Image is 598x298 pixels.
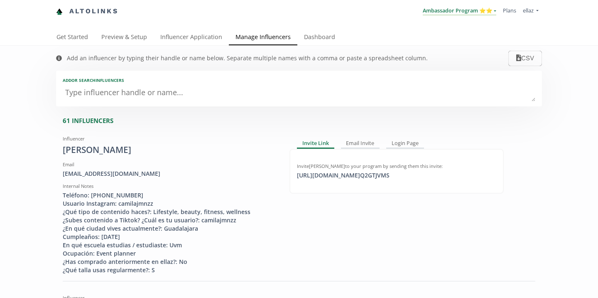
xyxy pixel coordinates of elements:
[386,139,424,149] div: Login Page
[292,171,395,180] div: [URL][DOMAIN_NAME] Q2GTJVMS
[297,163,496,170] div: Invite [PERSON_NAME] to your program by sending them this invite:
[63,116,542,125] div: 61 INFLUENCERS
[523,7,534,14] span: ellaz
[63,135,277,142] div: Influencer
[63,170,277,178] div: [EMAIL_ADDRESS][DOMAIN_NAME]
[63,77,535,83] div: Add or search INFLUENCERS
[63,183,277,190] div: Internal Notes
[341,139,380,149] div: Email Invite
[229,30,297,46] a: Manage Influencers
[508,51,542,66] button: CSV
[297,30,342,46] a: Dashboard
[56,5,118,18] a: Altolinks
[95,30,154,46] a: Preview & Setup
[297,139,334,149] div: Invite Link
[63,191,277,274] div: Teléfono: [PHONE_NUMBER] Usuario Instagram: camilajmnzz ¿Qué tipo de contenido haces?: Lifestyle,...
[63,161,277,168] div: Email
[67,54,428,62] div: Add an influencer by typing their handle or name below. Separate multiple names with a comma or p...
[50,30,95,46] a: Get Started
[154,30,229,46] a: Influencer Application
[56,8,63,15] img: favicon-32x32.png
[423,7,496,16] a: Ambassador Program ⭐️⭐️
[503,7,516,14] a: Plans
[523,7,539,16] a: ellaz
[63,144,277,156] div: [PERSON_NAME]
